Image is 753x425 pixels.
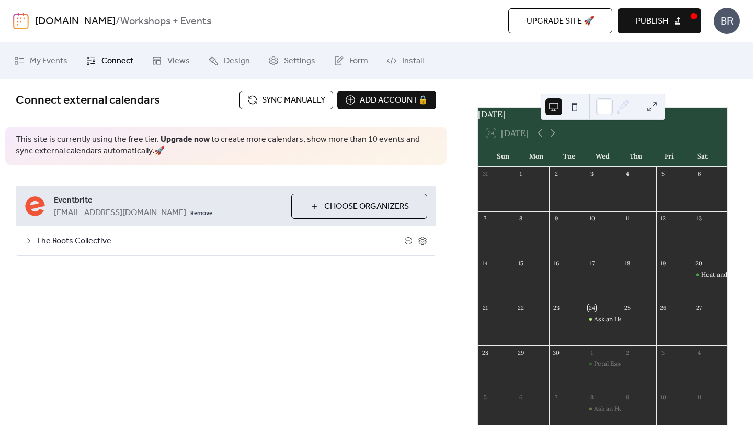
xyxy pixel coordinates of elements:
[36,235,404,248] span: The Roots Collective
[624,170,632,178] div: 4
[586,146,620,167] div: Wed
[25,196,45,217] img: eventbrite
[101,55,133,68] span: Connect
[659,304,667,312] div: 26
[517,393,524,401] div: 6
[588,349,596,356] div: 1
[16,89,160,112] span: Connect external calendars
[144,47,198,75] a: Views
[594,315,710,324] div: Ask an Herbalist: The 5 Flavors of Herbs
[552,349,560,356] div: 30
[624,349,632,356] div: 2
[636,15,668,28] span: Publish
[653,146,686,167] div: Fri
[594,360,706,368] div: Petal Essences with [PERSON_NAME]
[714,8,740,34] div: BR
[520,146,553,167] div: Mon
[120,12,211,31] b: Workshops + Events
[262,94,325,107] span: Sync manually
[659,170,667,178] div: 5
[116,12,120,31] b: /
[517,304,524,312] div: 22
[508,8,612,33] button: Upgrade site 🚀
[686,146,719,167] div: Sat
[619,146,653,167] div: Thu
[6,47,75,75] a: My Events
[239,91,333,109] button: Sync manually
[54,207,186,219] span: [EMAIL_ADDRESS][DOMAIN_NAME]
[260,47,323,75] a: Settings
[695,304,703,312] div: 27
[552,215,560,222] div: 9
[659,215,667,222] div: 12
[481,170,489,178] div: 31
[326,47,376,75] a: Form
[695,393,703,401] div: 11
[35,12,116,31] a: [DOMAIN_NAME]
[588,304,596,312] div: 24
[588,259,596,267] div: 17
[517,259,524,267] div: 15
[517,349,524,356] div: 29
[624,215,632,222] div: 11
[588,393,596,401] div: 8
[527,15,594,28] span: Upgrade site 🚀
[402,55,424,68] span: Install
[552,259,560,267] div: 16
[349,55,368,68] span: Form
[659,393,667,401] div: 10
[553,146,586,167] div: Tue
[552,304,560,312] div: 23
[486,146,520,167] div: Sun
[659,259,667,267] div: 19
[552,393,560,401] div: 7
[13,13,29,29] img: logo
[481,304,489,312] div: 21
[624,304,632,312] div: 25
[624,393,632,401] div: 9
[224,55,250,68] span: Design
[585,405,620,413] div: Ask an Herbalist: "Feeling Dry?" Herbs to Support Ecological Climate
[167,55,190,68] span: Views
[324,200,409,213] span: Choose Organizers
[695,349,703,356] div: 4
[481,349,489,356] div: 28
[585,315,620,324] div: Ask an Herbalist: The 5 Flavors of Herbs
[481,215,489,222] div: 7
[481,393,489,401] div: 5
[552,170,560,178] div: 2
[200,47,258,75] a: Design
[517,170,524,178] div: 1
[588,170,596,178] div: 3
[588,215,596,222] div: 10
[659,349,667,356] div: 3
[190,209,212,218] span: Remove
[16,134,436,158] span: This site is currently using the free tier. to create more calendars, show more than 10 events an...
[161,131,210,148] a: Upgrade now
[517,215,524,222] div: 8
[585,360,620,368] div: Petal Essences with Analise Stein
[284,55,315,68] span: Settings
[481,259,489,267] div: 14
[624,259,632,267] div: 18
[695,215,703,222] div: 13
[618,8,701,33] button: Publish
[30,55,67,68] span: My Events
[692,271,727,279] div: Heat and Harmony - Autumnal Equinox Gathering
[379,47,431,75] a: Install
[78,47,141,75] a: Connect
[695,259,703,267] div: 20
[478,108,727,120] div: [DATE]
[291,194,427,219] button: Choose Organizers
[54,194,283,207] span: Eventbrite
[695,170,703,178] div: 6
